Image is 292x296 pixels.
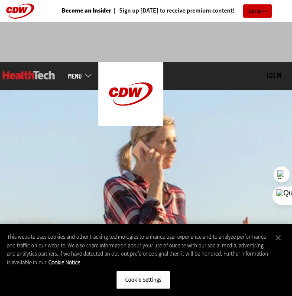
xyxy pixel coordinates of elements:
div: User menu [267,72,281,80]
a: Log in [267,71,281,79]
a: Sign up [DATE] to receive premium content! [111,8,234,14]
a: mobile-menu [68,72,98,79]
a: More information about your privacy [49,259,80,266]
button: Cookie Settings [116,271,170,289]
img: Home [98,62,163,126]
button: Close [269,228,288,247]
img: Home [3,71,55,79]
div: This website uses cookies and other tracking technologies to enhance user experience and to analy... [7,233,270,266]
a: Become an Insider [62,8,111,14]
a: Sign Up [243,4,272,18]
a: CDW [98,119,163,128]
